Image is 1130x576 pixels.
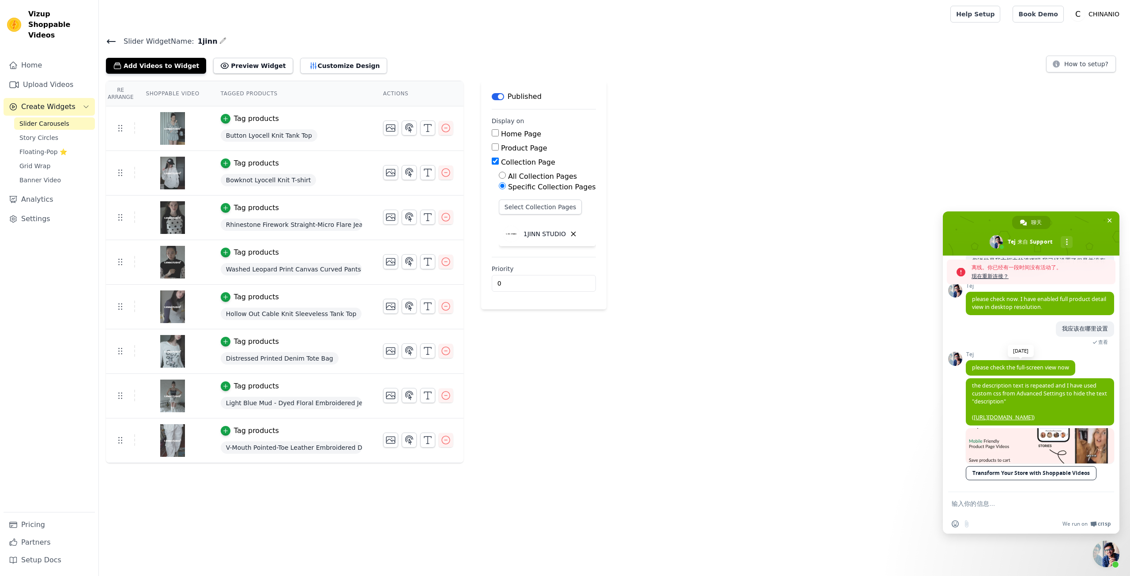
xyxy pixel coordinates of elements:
[383,433,398,448] button: Change Thumbnail
[160,152,185,194] img: tn-0e9e712662af4693bc67f886c2d7cbb1.png
[221,352,339,365] span: Distressed Printed Denim Tote Bag
[19,176,61,184] span: Banner Video
[221,129,317,142] span: Button Lyocell Knit Tank Top
[1075,10,1081,19] text: C
[972,272,1111,281] span: 现在重新连接？
[19,147,67,156] span: Floating-Pop ⭐
[524,230,566,238] p: 1JINN STUDIO
[1046,56,1116,72] button: How to setup?
[4,551,95,569] a: Setup Docs
[234,158,279,169] div: Tag products
[1071,6,1123,22] button: C CHINANIO
[383,343,398,358] button: Change Thumbnail
[221,397,362,409] span: Light Blue Mud - Dyed Floral Embroidered Jeans
[1098,339,1108,345] span: 查看
[972,382,1107,421] span: the description text is repeated and I have used custom css from Advanced Settings to hide the te...
[19,162,50,170] span: Grid Wrap
[221,292,279,302] button: Tag products
[221,441,362,454] span: V-Mouth Pointed-Toe Leather Embroidered Denim Boots
[972,263,1111,272] span: 离线。你已经有一段时间没有活动了。
[1098,520,1111,527] span: Crisp
[221,308,362,320] span: Hollow Out Cable Knit Sleeveless Tank Top
[373,81,463,106] th: Actions
[14,146,95,158] a: Floating-Pop ⭐
[952,500,1091,508] textarea: 输入你的信息…
[1062,520,1088,527] span: We run on
[213,58,293,74] button: Preview Widget
[4,534,95,551] a: Partners
[219,35,226,47] div: Edit Name
[501,144,547,152] label: Product Page
[950,6,1000,23] a: Help Setup
[1062,520,1111,527] a: We run onCrisp
[221,263,362,275] span: Washed Leopard Print Canvas Curved Pants
[221,425,279,436] button: Tag products
[221,381,279,392] button: Tag products
[14,174,95,186] a: Banner Video
[117,36,194,47] span: Slider Widget Name:
[160,286,185,328] img: tn-751dbeefceaf45398af195d2c6c27289.png
[135,81,210,106] th: Shoppable Video
[7,18,21,32] img: Vizup
[972,295,1106,311] span: please check now. I have enabled full product detail view in desktop resolution.
[28,9,91,41] span: Vizup Shoppable Videos
[221,174,316,186] span: Bowknot Lyocell Knit T-shirt
[160,419,185,462] img: tn-b46a322f5e7b42cdafbacabef02bd369.png
[952,520,959,527] span: 插入表情符号
[19,119,69,128] span: Slider Carousels
[234,336,279,347] div: Tag products
[383,165,398,180] button: Change Thumbnail
[972,257,1105,272] span: 您说的是我方框内的选项吗 我已经设置了但是并没有点击视频就会出现商品详情
[14,117,95,130] a: Slider Carousels
[106,81,135,106] th: Re Arrange
[160,375,185,417] img: tn-5ca786ef01464135a14f3597f624e935.png
[160,330,185,373] img: tn-5c0dee82adfa48b084484ab07bcf676f.png
[966,466,1096,480] a: Transform Your Store with Shoppable Videos
[4,98,95,116] button: Create Widgets
[499,200,582,215] button: Select Collection Pages
[383,210,398,225] button: Change Thumbnail
[1093,541,1119,567] div: 关闭聊天
[1031,216,1042,229] span: 聊天
[1013,6,1063,23] a: Book Demo
[234,292,279,302] div: Tag products
[508,172,577,181] label: All Collection Pages
[234,425,279,436] div: Tag products
[21,102,75,112] span: Create Widgets
[234,113,279,124] div: Tag products
[383,388,398,403] button: Change Thumbnail
[501,130,541,138] label: Home Page
[4,516,95,534] a: Pricing
[492,264,596,273] label: Priority
[492,117,524,125] legend: Display on
[106,58,206,74] button: Add Videos to Widget
[966,351,1075,358] span: Tej
[383,120,398,136] button: Change Thumbnail
[566,226,581,241] button: Delete collection
[19,133,58,142] span: Story Circles
[160,196,185,239] img: tn-aaf5ac61b8644cfbbf7fa64825304220.png
[383,299,398,314] button: Change Thumbnail
[194,36,218,47] span: 1jinn
[14,160,95,172] a: Grid Wrap
[1105,216,1114,225] span: 关闭聊天
[1012,216,1051,229] div: 聊天
[221,203,279,213] button: Tag products
[501,158,555,166] label: Collection Page
[234,203,279,213] div: Tag products
[221,218,362,231] span: Rhinestone Firework Straight-Micro Flare Jeans
[221,247,279,258] button: Tag products
[14,132,95,144] a: Story Circles
[210,81,373,106] th: Tagged Products
[1062,325,1108,332] span: 我应该在哪里设置
[234,247,279,258] div: Tag products
[972,364,1069,371] span: please check the full-screen view now
[221,336,279,347] button: Tag products
[4,210,95,228] a: Settings
[300,58,387,74] button: Customize Design
[160,241,185,283] img: tn-efc877fad7c54cdfb3b263509d693a90.png
[974,414,1033,421] a: [URL][DOMAIN_NAME]
[234,381,279,392] div: Tag products
[221,158,279,169] button: Tag products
